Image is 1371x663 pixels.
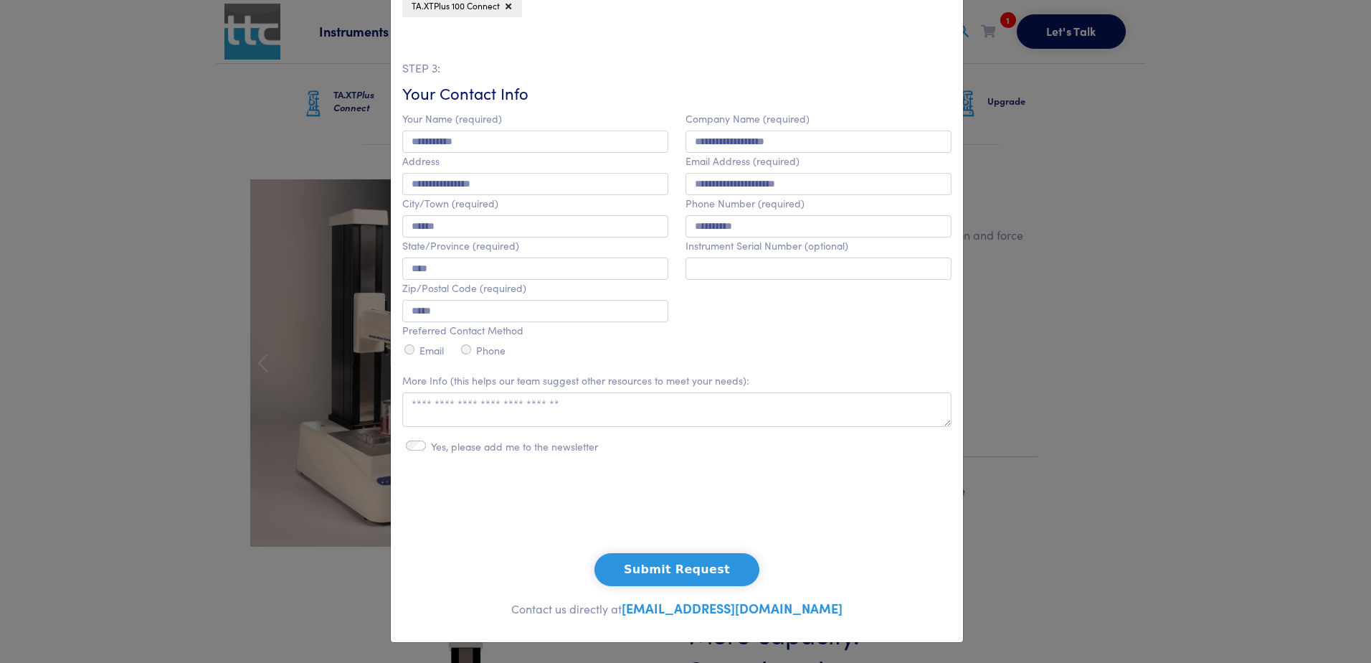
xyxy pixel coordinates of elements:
iframe: reCAPTCHA [568,483,786,539]
label: Your Name (required) [402,113,502,125]
label: Company Name (required) [685,113,810,125]
label: Zip/Postal Code (required) [402,282,526,294]
label: Email [419,344,444,357]
label: More Info (this helps our team suggest other resources to meet your needs): [402,375,749,387]
label: Address [402,155,440,167]
a: [EMAIL_ADDRESS][DOMAIN_NAME] [622,599,843,617]
p: STEP 3: [402,59,952,77]
label: Phone Number (required) [685,197,805,210]
h6: Your Contact Info [402,83,952,105]
label: Preferred Contact Method [402,324,523,337]
label: Instrument Serial Number (optional) [685,240,848,252]
label: Yes, please add me to the newsletter [431,441,598,453]
button: Submit Request [594,553,759,586]
label: Email Address (required) [685,155,800,167]
label: State/Province (required) [402,240,519,252]
p: Contact us directly at [402,598,952,619]
label: Phone [476,344,506,357]
label: City/Town (required) [402,197,498,210]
